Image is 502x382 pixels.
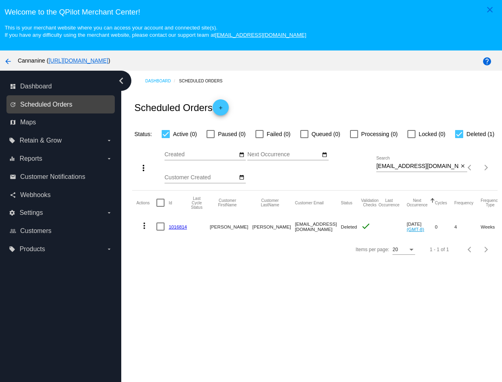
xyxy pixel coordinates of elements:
[20,119,36,126] span: Maps
[312,129,340,139] span: Queued (0)
[106,210,112,216] i: arrow_drop_down
[10,116,112,129] a: map Maps
[10,192,16,198] i: share
[18,57,110,64] span: Cannanine ( )
[361,221,371,231] mat-icon: check
[485,5,495,15] mat-icon: close
[466,129,494,139] span: Deleted (1)
[430,247,449,252] div: 1 - 1 of 1
[252,215,295,238] mat-cell: [PERSON_NAME]
[10,174,16,180] i: email
[239,174,245,181] mat-icon: date_range
[460,163,466,170] mat-icon: close
[218,129,245,139] span: Paused (0)
[9,246,15,252] i: local_offer
[19,137,61,144] span: Retain & Grow
[407,215,435,238] mat-cell: [DATE]
[134,131,152,137] span: Status:
[9,210,15,216] i: settings
[20,173,85,181] span: Customer Notifications
[10,170,112,183] a: email Customer Notifications
[481,198,500,207] button: Change sorting for FrequencyType
[106,137,112,144] i: arrow_drop_down
[191,196,202,210] button: Change sorting for LastProcessingCycleId
[49,57,108,64] a: [URL][DOMAIN_NAME]
[10,80,112,93] a: dashboard Dashboard
[247,151,320,158] input: Next Occurrence
[435,215,454,238] mat-cell: 0
[295,215,341,238] mat-cell: [EMAIL_ADDRESS][DOMAIN_NAME]
[419,129,445,139] span: Locked (0)
[10,83,16,90] i: dashboard
[3,57,13,66] mat-icon: arrow_back
[169,200,172,205] button: Change sorting for Id
[454,200,473,205] button: Change sorting for Frequency
[392,247,415,253] mat-select: Items per page:
[173,129,197,139] span: Active (0)
[10,119,16,126] i: map
[392,247,398,252] span: 20
[136,191,156,215] mat-header-cell: Actions
[210,215,252,238] mat-cell: [PERSON_NAME]
[10,225,112,237] a: people_outline Customers
[478,241,494,258] button: Next page
[454,215,481,238] mat-cell: 4
[4,25,306,38] small: This is your merchant website where you can access your account and connected site(s). If you hav...
[361,129,398,139] span: Processing (0)
[134,99,228,115] h2: Scheduled Orders
[20,227,51,235] span: Customers
[459,162,467,170] button: Clear
[239,152,245,158] mat-icon: date_range
[462,241,478,258] button: Previous page
[210,198,245,207] button: Change sorting for CustomerFirstName
[19,209,43,216] span: Settings
[139,163,148,173] mat-icon: more_vert
[407,198,428,207] button: Change sorting for NextOccurrenceUtc
[9,137,15,144] i: local_offer
[295,200,324,205] button: Change sorting for CustomerEmail
[4,8,497,17] h3: Welcome to the QPilot Merchant Center!
[482,57,492,66] mat-icon: help
[106,155,112,162] i: arrow_drop_down
[179,75,230,87] a: Scheduled Orders
[20,191,51,199] span: Webhooks
[115,74,128,87] i: chevron_left
[478,160,494,176] button: Next page
[361,191,378,215] mat-header-cell: Validation Checks
[165,151,237,158] input: Created
[9,155,15,162] i: equalizer
[10,98,112,111] a: update Scheduled Orders
[106,246,112,252] i: arrow_drop_down
[165,174,237,181] input: Customer Created
[19,246,45,253] span: Products
[10,189,112,201] a: share Webhooks
[267,129,291,139] span: Failed (0)
[20,101,72,108] span: Scheduled Orders
[252,198,287,207] button: Change sorting for CustomerLastName
[216,105,226,115] mat-icon: add
[19,155,42,162] span: Reports
[215,32,306,38] a: [EMAIL_ADDRESS][DOMAIN_NAME]
[10,228,16,234] i: people_outline
[322,152,327,158] mat-icon: date_range
[435,200,447,205] button: Change sorting for Cycles
[139,221,149,231] mat-icon: more_vert
[379,198,400,207] button: Change sorting for LastOccurrenceUtc
[376,163,459,170] input: Search
[145,75,179,87] a: Dashboard
[341,224,357,229] span: Deleted
[341,200,352,205] button: Change sorting for Status
[10,101,16,108] i: update
[20,83,52,90] span: Dashboard
[356,247,389,252] div: Items per page:
[169,224,187,229] a: 1016814
[462,160,478,176] button: Previous page
[407,227,424,232] a: (GMT-8)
